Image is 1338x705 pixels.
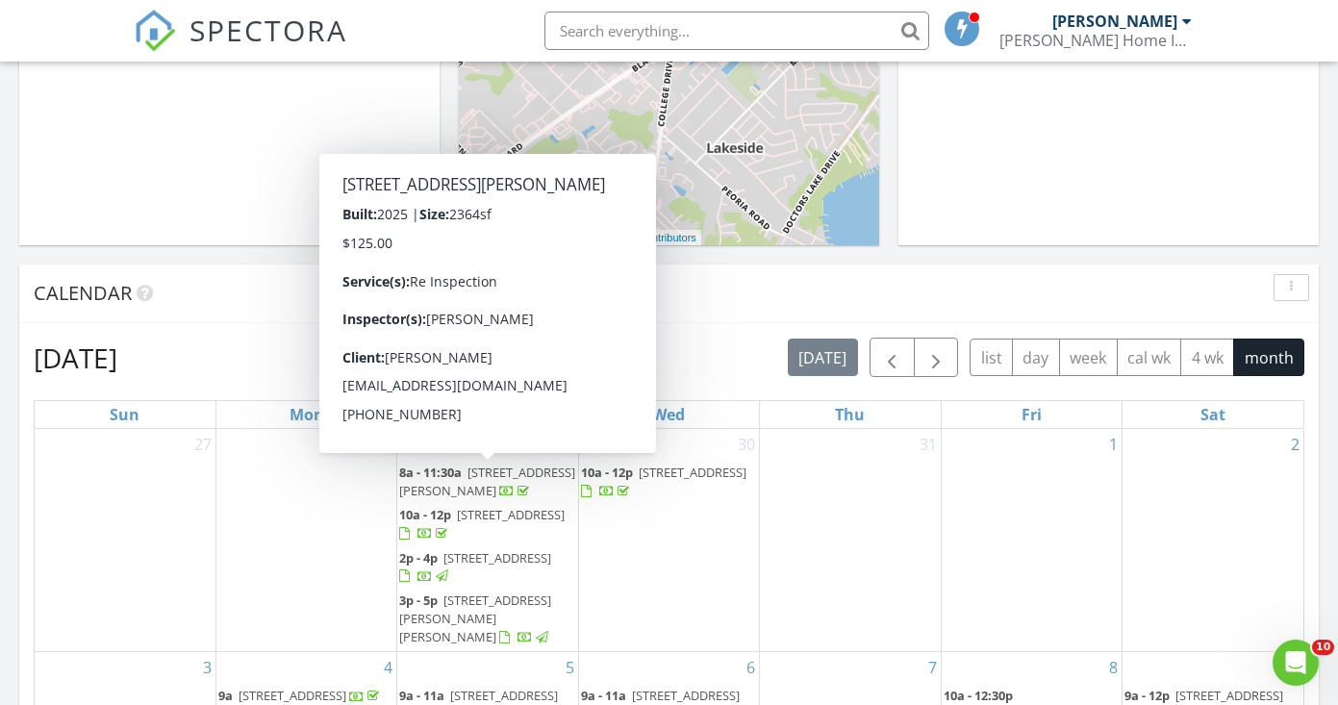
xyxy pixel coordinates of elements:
[1124,687,1170,704] span: 9a - 12p
[399,464,575,499] a: 8a - 11:30a [STREET_ADDRESS][PERSON_NAME]
[399,464,462,481] span: 8a - 11:30a
[1117,339,1182,376] button: cal wk
[106,401,143,428] a: Sunday
[1059,339,1118,376] button: week
[371,429,396,460] a: Go to July 28, 2025
[1197,401,1229,428] a: Saturday
[134,26,347,66] a: SPECTORA
[399,592,551,645] span: [STREET_ADDRESS][PERSON_NAME][PERSON_NAME]
[581,464,633,481] span: 10a - 12p
[553,429,578,460] a: Go to July 29, 2025
[399,687,444,704] span: 9a - 11a
[399,592,438,609] span: 3p - 5p
[562,652,578,683] a: Go to August 5, 2025
[399,464,575,499] span: [STREET_ADDRESS][PERSON_NAME]
[788,339,858,376] button: [DATE]
[399,549,438,567] span: 2p - 4p
[743,652,759,683] a: Go to August 6, 2025
[470,401,506,428] a: Tuesday
[399,506,565,541] a: 10a - 12p [STREET_ADDRESS]
[189,10,347,50] span: SPECTORA
[1012,339,1060,376] button: day
[970,339,1013,376] button: list
[399,504,575,545] a: 10a - 12p [STREET_ADDRESS]
[639,464,746,481] span: [STREET_ADDRESS]
[581,464,746,499] a: 10a - 12p [STREET_ADDRESS]
[1052,12,1177,31] div: [PERSON_NAME]
[1123,429,1303,652] td: Go to August 2, 2025
[464,232,495,243] a: Leaflet
[1105,652,1122,683] a: Go to August 8, 2025
[870,338,915,377] button: Previous month
[544,12,929,50] input: Search everything...
[286,401,328,428] a: Monday
[450,687,558,704] span: [STREET_ADDRESS]
[914,338,959,377] button: Next month
[581,687,626,704] span: 9a - 11a
[399,506,451,523] span: 10a - 12p
[734,429,759,460] a: Go to July 30, 2025
[380,652,396,683] a: Go to August 4, 2025
[578,429,759,652] td: Go to July 30, 2025
[190,429,215,460] a: Go to July 27, 2025
[1018,401,1046,428] a: Friday
[399,592,551,645] a: 3p - 5p [STREET_ADDRESS][PERSON_NAME][PERSON_NAME]
[134,10,176,52] img: The Best Home Inspection Software - Spectora
[218,687,233,704] span: 9a
[399,590,575,650] a: 3p - 5p [STREET_ADDRESS][PERSON_NAME][PERSON_NAME]
[1180,339,1234,376] button: 4 wk
[999,31,1192,50] div: DeFurio Home Inspection
[457,506,565,523] span: [STREET_ADDRESS]
[443,549,551,567] span: [STREET_ADDRESS]
[760,429,941,652] td: Go to July 31, 2025
[1287,429,1303,460] a: Go to August 2, 2025
[1233,339,1304,376] button: month
[239,687,346,704] span: [STREET_ADDRESS]
[399,547,575,589] a: 2p - 4p [STREET_ADDRESS]
[648,401,689,428] a: Wednesday
[581,462,757,503] a: 10a - 12p [STREET_ADDRESS]
[941,429,1122,652] td: Go to August 1, 2025
[1312,640,1334,655] span: 10
[944,687,1013,704] span: 10a - 12:30p
[553,232,696,243] a: © OpenStreetMap contributors
[831,401,869,428] a: Thursday
[34,280,132,306] span: Calendar
[397,429,578,652] td: Go to July 29, 2025
[399,462,575,503] a: 8a - 11:30a [STREET_ADDRESS][PERSON_NAME]
[218,687,383,704] a: 9a [STREET_ADDRESS]
[498,232,550,243] a: © MapTiler
[35,429,215,652] td: Go to July 27, 2025
[632,687,740,704] span: [STREET_ADDRESS]
[399,549,551,585] a: 2p - 4p [STREET_ADDRESS]
[1273,640,1319,686] iframe: Intercom live chat
[924,652,941,683] a: Go to August 7, 2025
[34,339,117,377] h2: [DATE]
[459,230,701,246] div: |
[199,652,215,683] a: Go to August 3, 2025
[215,429,396,652] td: Go to July 28, 2025
[916,429,941,460] a: Go to July 31, 2025
[1105,429,1122,460] a: Go to August 1, 2025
